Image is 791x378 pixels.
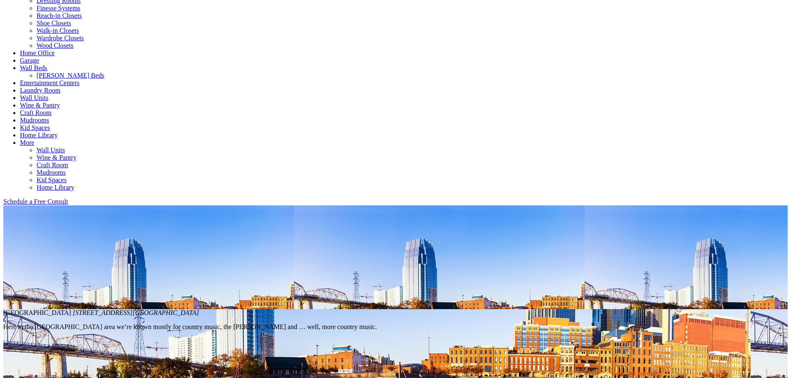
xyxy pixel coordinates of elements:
[37,5,80,12] a: Finesse Systems
[3,323,788,331] p: Here in the [GEOGRAPHIC_DATA] area we’re known mostly for country music, the [PERSON_NAME] and … ...
[37,161,68,168] a: Craft Room
[37,34,84,41] a: Wardrobe Closets
[132,309,199,316] span: [GEOGRAPHIC_DATA]
[20,57,39,64] a: Garage
[20,64,47,71] a: Wall Beds
[37,169,66,176] a: Mudrooms
[37,72,104,79] a: [PERSON_NAME] Beds
[20,102,60,109] a: Wine & Pantry
[37,184,74,191] a: Home Library
[20,109,51,116] a: Craft Room
[37,12,82,19] a: Reach-in Closets
[73,309,199,316] em: [STREET_ADDRESS]
[20,117,49,124] a: Mudrooms
[20,79,80,86] a: Entertainment Centers
[37,27,79,34] a: Walk-in Closets
[37,20,71,27] a: Shoe Closets
[20,94,48,101] a: Wall Units
[20,124,50,131] a: Kid Spaces
[37,42,73,49] a: Wood Closets
[37,176,66,183] a: Kid Spaces
[20,139,34,146] a: More menu text will display only on big screen
[3,309,71,316] span: [GEOGRAPHIC_DATA]
[3,198,68,205] a: Schedule a Free Consult (opens a dropdown menu)
[20,49,55,56] a: Home Office
[20,132,58,139] a: Home Library
[37,146,65,154] a: Wall Units
[37,154,76,161] a: Wine & Pantry
[20,87,60,94] a: Laundry Room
